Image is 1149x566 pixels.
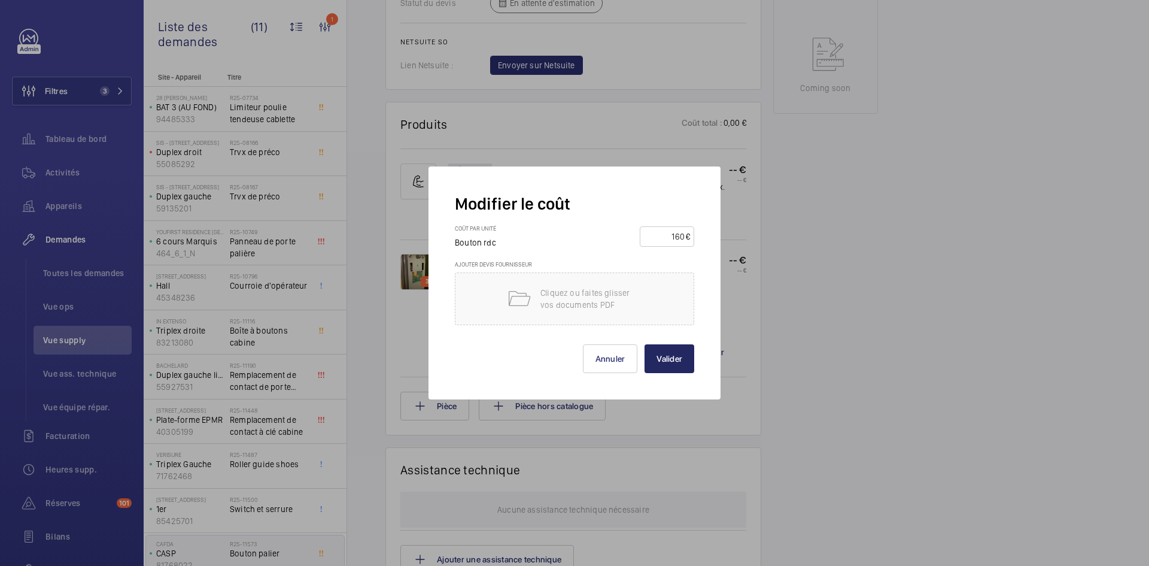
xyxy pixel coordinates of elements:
div: € [686,231,690,243]
input: -- [644,227,686,246]
span: Bouton rdc [455,238,496,247]
button: Valider [645,344,694,373]
h3: Coût par unité [455,225,508,237]
h3: Ajouter devis fournisseur [455,261,694,273]
button: Annuler [583,344,638,373]
p: Cliquez ou faites glisser vos documents PDF [540,287,642,311]
h2: Modifier le coût [455,193,694,215]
